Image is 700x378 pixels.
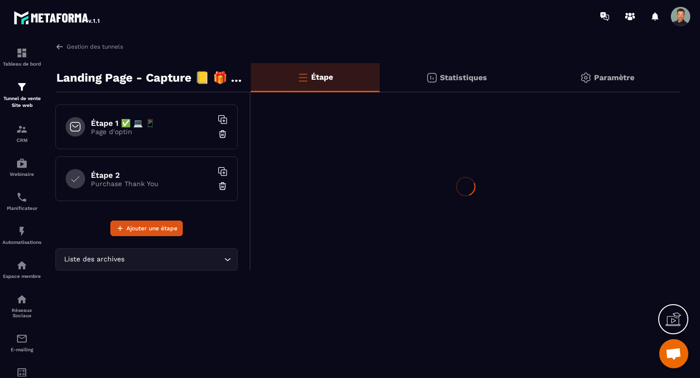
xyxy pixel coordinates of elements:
p: Espace membre [2,274,41,279]
img: social-network [16,293,28,305]
p: Landing Page - Capture 📒 🎁 Guide Offert Core [56,68,244,87]
p: Page d'optin [91,128,212,136]
p: Automatisations [2,240,41,245]
a: emailemailE-mailing [2,326,41,360]
span: Ajouter une étape [126,223,177,233]
a: formationformationCRM [2,116,41,150]
p: Planificateur [2,206,41,211]
img: setting-gr.5f69749f.svg [580,72,592,84]
img: formation [16,123,28,135]
p: Statistiques [440,73,487,82]
img: logo [14,9,101,26]
a: schedulerschedulerPlanificateur [2,184,41,218]
a: automationsautomationsWebinaire [2,150,41,184]
p: Étape [311,72,333,82]
img: stats.20deebd0.svg [426,72,437,84]
img: arrow [55,42,64,51]
a: Gestion des tunnels [55,42,123,51]
img: formation [16,47,28,59]
a: formationformationTableau de bord [2,40,41,74]
img: email [16,333,28,344]
a: social-networksocial-networkRéseaux Sociaux [2,286,41,326]
h6: Étape 2 [91,171,212,180]
img: trash [218,181,227,191]
input: Search for option [126,254,222,265]
p: CRM [2,137,41,143]
img: automations [16,259,28,271]
p: Tunnel de vente Site web [2,95,41,109]
img: formation [16,81,28,93]
span: Liste des archives [62,254,126,265]
button: Ajouter une étape [110,221,183,236]
img: automations [16,157,28,169]
p: Réseaux Sociaux [2,308,41,318]
p: Paramètre [594,73,634,82]
img: scheduler [16,191,28,203]
p: E-mailing [2,347,41,352]
h6: Étape 1 ✅ 💻 📱 [91,119,212,128]
a: automationsautomationsEspace membre [2,252,41,286]
img: trash [218,129,227,139]
p: Tableau de bord [2,61,41,67]
img: bars-o.4a397970.svg [297,71,309,83]
a: automationsautomationsAutomatisations [2,218,41,252]
p: Purchase Thank You [91,180,212,188]
img: automations [16,225,28,237]
a: formationformationTunnel de vente Site web [2,74,41,116]
div: Ouvrir le chat [659,339,688,368]
div: Search for option [55,248,238,271]
p: Webinaire [2,172,41,177]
